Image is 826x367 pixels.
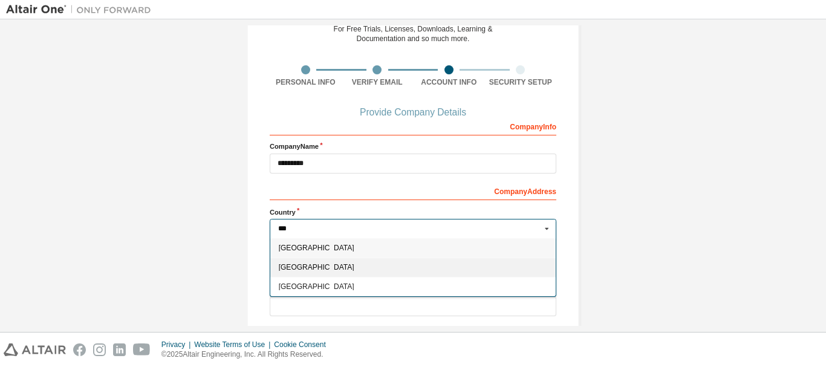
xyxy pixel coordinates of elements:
p: © 2025 Altair Engineering, Inc. All Rights Reserved. [161,349,333,360]
div: Security Setup [485,77,557,87]
span: [GEOGRAPHIC_DATA] [279,244,548,252]
div: Company Address [270,181,556,200]
label: Company Name [270,141,556,151]
img: Altair One [6,4,157,16]
span: [GEOGRAPHIC_DATA] [279,283,548,290]
div: Provide Company Details [270,109,556,116]
div: Privacy [161,340,194,349]
label: State / Province [270,323,556,333]
span: [GEOGRAPHIC_DATA] [279,264,548,271]
div: Cookie Consent [274,340,333,349]
img: altair_logo.svg [4,343,66,356]
div: Website Terms of Use [194,340,274,349]
div: Account Info [413,77,485,87]
div: Personal Info [270,77,342,87]
div: For Free Trials, Licenses, Downloads, Learning & Documentation and so much more. [334,24,493,44]
img: linkedin.svg [113,343,126,356]
img: instagram.svg [93,343,106,356]
div: Company Info [270,116,556,135]
img: facebook.svg [73,343,86,356]
img: youtube.svg [133,343,151,356]
label: Country [270,207,556,217]
div: Verify Email [342,77,414,87]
